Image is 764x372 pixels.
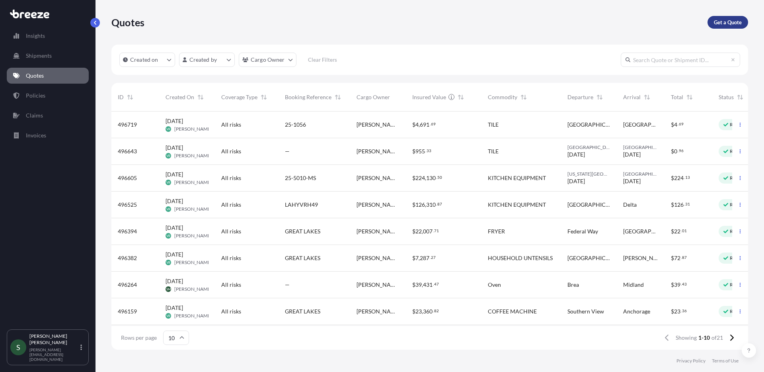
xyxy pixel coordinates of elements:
span: Southern View [567,307,604,315]
span: $ [412,309,415,314]
span: 31 [685,203,690,206]
span: 007 [423,229,433,234]
span: 4 [674,122,677,127]
span: [GEOGRAPHIC_DATA] [623,121,658,129]
span: Commodity [488,93,517,101]
span: $ [671,229,674,234]
span: 87 [437,203,442,206]
p: Claims [26,112,43,119]
span: Booking Reference [285,93,331,101]
span: [PERSON_NAME] Logistics [357,254,400,262]
span: , [422,309,423,314]
span: [DATE] [166,224,183,232]
span: VR [166,152,170,160]
span: [PERSON_NAME] [174,126,212,132]
span: $ [412,175,415,181]
a: Shipments [7,48,89,64]
span: [DATE] [567,177,585,185]
p: Quotes [26,72,44,80]
span: . [684,176,685,179]
p: Shipments [26,52,52,60]
span: . [433,309,434,312]
span: $ [412,149,415,154]
span: , [419,255,420,261]
span: SM [166,285,171,293]
p: Quotes [111,16,144,29]
span: 496643 [118,147,137,155]
span: 82 [434,309,439,312]
p: Privacy Policy [676,358,706,364]
span: 43 [682,283,687,286]
span: [DATE] [567,151,585,159]
span: [DATE] [166,277,183,285]
button: createdBy Filter options [179,53,235,67]
button: Sort [685,92,694,102]
p: Ready [730,121,743,128]
span: 69 [431,123,436,125]
span: HOUSEHOLD UNTENSILS [488,254,553,262]
p: Get a Quote [714,18,742,26]
p: Ready [730,255,743,261]
span: Showing [676,334,697,342]
span: 22 [674,229,680,234]
span: 96 [679,149,684,152]
span: [PERSON_NAME] [174,259,212,266]
span: 287 [420,255,429,261]
button: Sort [333,92,343,102]
span: [DATE] [166,197,183,205]
span: $ [671,309,674,314]
span: All risks [221,307,241,315]
span: 25-5010-MS [285,174,316,182]
span: [PERSON_NAME] Logistics [357,281,400,289]
span: 39 [674,282,680,288]
span: 496159 [118,307,137,315]
span: 23 [415,309,422,314]
span: , [425,202,426,208]
span: 47 [434,283,439,286]
span: $ [671,202,674,208]
span: . [433,229,434,232]
span: 496382 [118,254,137,262]
p: [PERSON_NAME][EMAIL_ADDRESS][DOMAIN_NAME] [29,347,79,362]
span: [PERSON_NAME] [174,153,212,159]
p: Ready [730,175,743,181]
span: TILE [488,147,499,155]
span: $ [412,255,415,261]
span: . [678,149,678,152]
span: S [16,343,20,351]
button: Sort [125,92,135,102]
span: 496605 [118,174,137,182]
span: Rows per page [121,334,157,342]
span: Total [671,93,683,101]
span: 33 [427,149,431,152]
span: 7 [415,255,419,261]
span: [PERSON_NAME][GEOGRAPHIC_DATA] [623,254,658,262]
span: [DATE] [166,144,183,152]
span: 224 [674,175,684,181]
span: [GEOGRAPHIC_DATA] [623,171,658,177]
span: of 21 [711,334,723,342]
button: Sort [735,92,745,102]
span: GREAT LAKES [285,227,320,235]
span: 13 [685,176,690,179]
span: 0 [674,149,677,154]
span: , [422,282,423,288]
span: [PERSON_NAME] [174,179,212,186]
span: Departure [567,93,593,101]
span: [PERSON_NAME] Logistics [357,307,400,315]
p: Invoices [26,131,46,139]
span: 691 [420,122,429,127]
span: VR [166,258,170,266]
span: 224 [415,175,425,181]
span: [GEOGRAPHIC_DATA] [567,121,610,129]
span: Delta [623,201,637,209]
span: $ [671,122,674,127]
span: 310 [426,202,436,208]
span: KITCHEN EQUIPMENT [488,201,546,209]
span: GREAT LAKES [285,254,320,262]
span: — [285,147,290,155]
